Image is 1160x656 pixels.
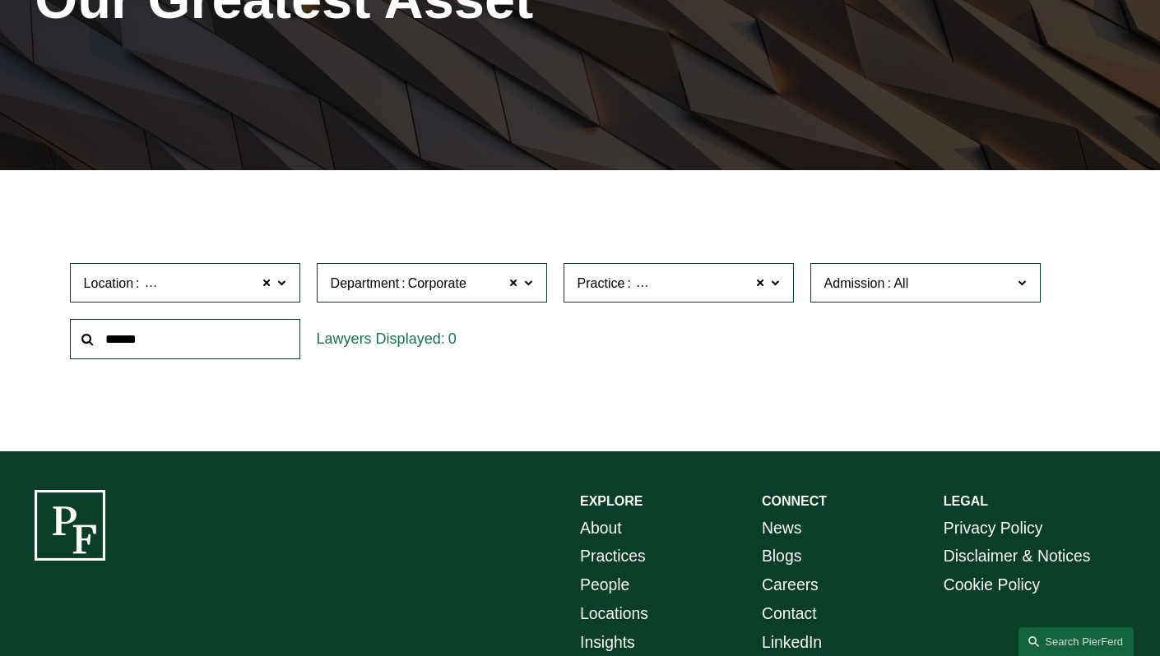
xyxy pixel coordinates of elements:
a: Blogs [762,542,801,571]
a: Cookie Policy [944,571,1040,599]
a: Search this site [1018,627,1134,656]
span: 0 [448,330,457,347]
a: Careers [762,571,819,599]
span: [GEOGRAPHIC_DATA] [142,273,280,294]
a: Practices [580,542,646,571]
a: News [762,514,801,543]
a: Locations [580,599,648,628]
strong: CONNECT [762,494,827,508]
span: Corporate [408,273,466,294]
span: Admission [824,276,885,290]
a: Disclaimer & Notices [944,542,1091,571]
span: Practice [578,276,625,290]
span: FinTech and Blockchain [633,273,773,294]
a: Contact [762,599,817,628]
span: Department [331,276,400,290]
a: Privacy Policy [944,514,1043,543]
strong: LEGAL [944,494,988,508]
span: Location [84,276,134,290]
a: About [580,514,622,543]
strong: EXPLORE [580,494,643,508]
a: People [580,571,629,599]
